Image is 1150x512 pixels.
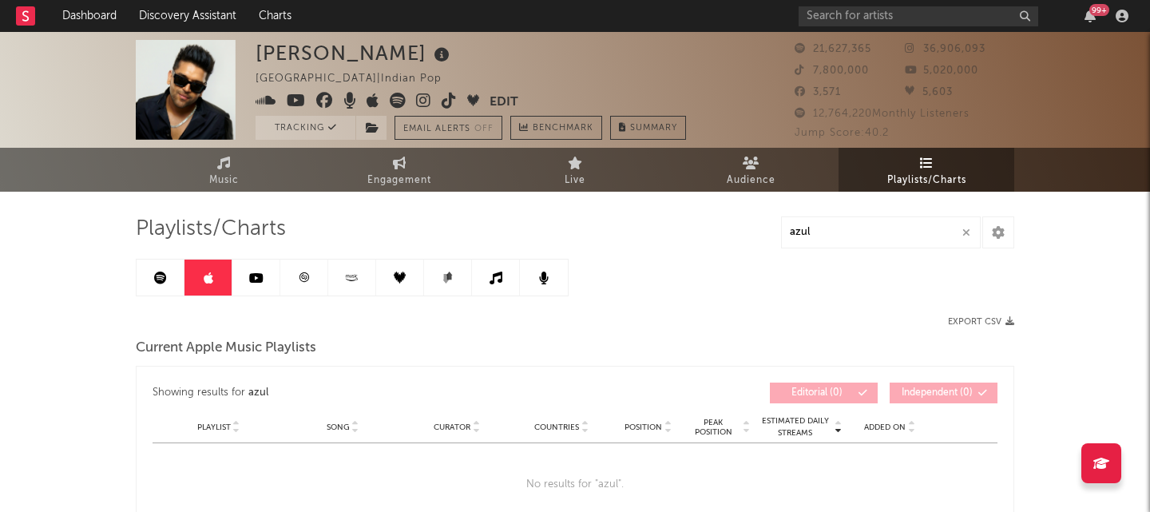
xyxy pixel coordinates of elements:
[795,128,889,138] span: Jump Score: 40.2
[780,388,854,398] span: Editorial ( 0 )
[905,65,978,76] span: 5,020,000
[890,383,997,403] button: Independent(0)
[395,116,502,140] button: Email AlertsOff
[686,418,740,437] span: Peak Position
[565,171,585,190] span: Live
[197,423,231,432] span: Playlist
[795,65,869,76] span: 7,800,000
[610,116,686,140] button: Summary
[781,216,981,248] input: Search Playlists/Charts
[487,148,663,192] a: Live
[136,220,286,239] span: Playlists/Charts
[474,125,494,133] em: Off
[534,423,579,432] span: Countries
[799,6,1038,26] input: Search for artists
[136,148,311,192] a: Music
[510,116,602,140] a: Benchmark
[256,116,355,140] button: Tracking
[864,423,906,432] span: Added On
[367,171,431,190] span: Engagement
[839,148,1014,192] a: Playlists/Charts
[663,148,839,192] a: Audience
[905,44,985,54] span: 36,906,093
[905,87,953,97] span: 5,603
[1089,4,1109,16] div: 99 +
[770,383,878,403] button: Editorial(0)
[248,383,268,403] div: azul
[758,415,832,439] span: Estimated Daily Streams
[948,317,1014,327] button: Export CSV
[900,388,974,398] span: Independent ( 0 )
[533,119,593,138] span: Benchmark
[795,87,841,97] span: 3,571
[727,171,775,190] span: Audience
[209,171,239,190] span: Music
[434,423,470,432] span: Curator
[136,339,316,358] span: Current Apple Music Playlists
[795,109,970,119] span: 12,764,220 Monthly Listeners
[256,40,454,66] div: [PERSON_NAME]
[256,69,460,89] div: [GEOGRAPHIC_DATA] | Indian Pop
[153,383,575,403] div: Showing results for
[625,423,662,432] span: Position
[795,44,871,54] span: 21,627,365
[630,124,677,133] span: Summary
[311,148,487,192] a: Engagement
[1085,10,1096,22] button: 99+
[887,171,966,190] span: Playlists/Charts
[490,93,518,113] button: Edit
[327,423,350,432] span: Song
